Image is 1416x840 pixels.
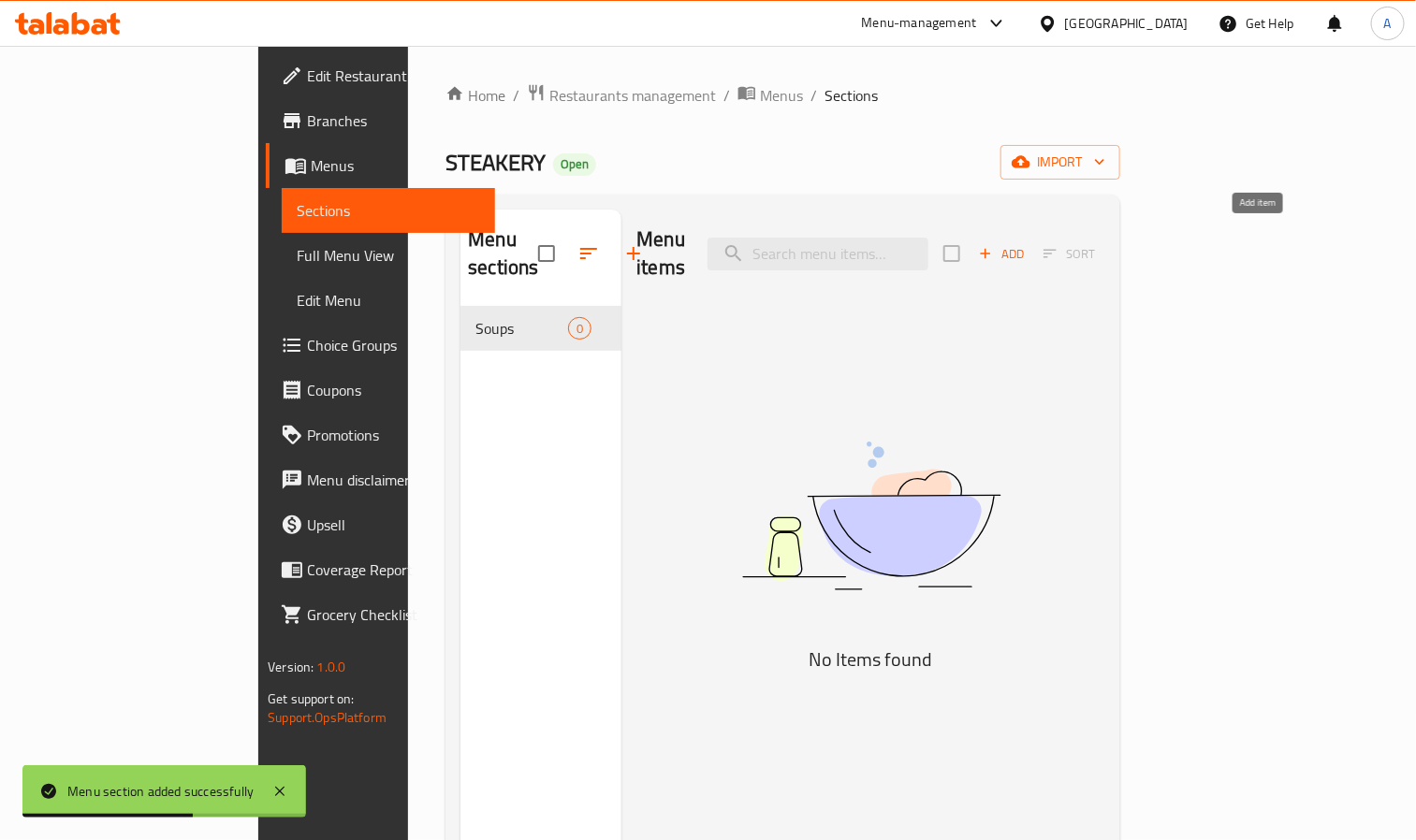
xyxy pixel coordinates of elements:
nav: Menu sections [460,298,621,358]
a: Branches [266,98,495,143]
a: Promotions [266,413,495,457]
span: Sections [825,84,878,107]
a: Full Menu View [282,233,495,278]
span: Restaurants management [549,84,716,107]
span: Edit Restaurant [307,65,480,87]
span: Select all sections [527,234,566,273]
div: Open [553,153,596,176]
li: / [723,84,730,107]
span: Get support on: [268,687,354,711]
span: import [1015,151,1105,174]
span: Select section first [1031,239,1107,268]
div: items [568,317,591,340]
a: Coverage Report [266,547,495,592]
h2: Menu sections [468,225,538,282]
span: Add [976,243,1027,265]
span: Promotions [307,424,480,446]
span: STEAKERY [445,141,546,183]
span: Sections [297,199,480,222]
a: Sections [282,188,495,233]
span: Menu disclaimer [307,469,480,491]
a: Edit Menu [282,278,495,323]
a: Menu disclaimer [266,457,495,502]
span: Menus [311,154,480,177]
span: Version: [268,655,314,679]
img: dish.svg [637,392,1105,640]
div: [GEOGRAPHIC_DATA] [1065,13,1189,34]
button: import [1000,145,1120,180]
span: Choice Groups [307,334,480,356]
a: Menus [266,143,495,188]
button: Add section [611,231,656,276]
span: Open [553,156,596,172]
a: Choice Groups [266,323,495,368]
a: Upsell [266,502,495,547]
button: Add [971,239,1031,268]
span: Coupons [307,379,480,401]
li: / [513,84,519,107]
span: 1.0.0 [317,655,346,679]
a: Restaurants management [527,83,716,108]
span: Branches [307,109,480,132]
input: search [708,238,928,270]
span: Coverage Report [307,558,480,581]
div: Menu section added successfully [67,781,254,802]
nav: breadcrumb [445,83,1120,108]
span: A [1384,13,1392,34]
div: Soups0 [460,306,621,351]
span: 0 [569,320,591,338]
a: Support.OpsPlatform [268,705,387,730]
span: Upsell [307,514,480,536]
a: Grocery Checklist [266,592,495,637]
span: Grocery Checklist [307,603,480,626]
div: Menu-management [862,12,977,35]
a: Edit Restaurant [266,53,495,98]
li: / [810,84,817,107]
span: Sort sections [566,231,611,276]
span: Menus [760,84,803,107]
a: Coupons [266,368,495,413]
span: Full Menu View [297,244,480,267]
h2: Menu items [636,225,685,282]
span: Soups [475,317,568,340]
a: Menus [737,83,803,108]
h5: No Items found [637,644,1105,674]
span: Edit Menu [297,289,480,311]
